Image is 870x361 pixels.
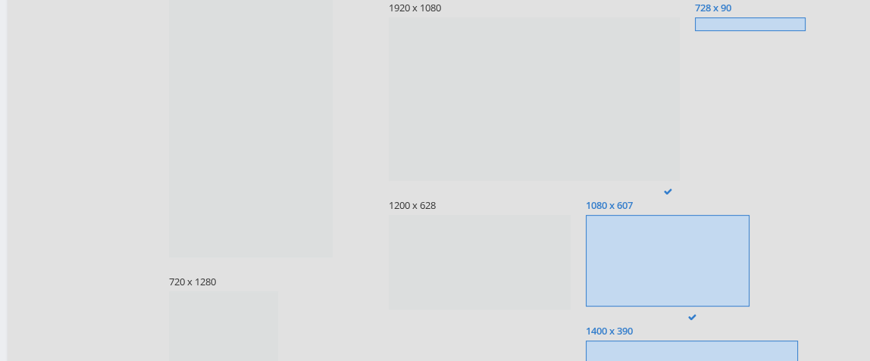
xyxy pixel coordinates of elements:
span: 1400 x 390 [586,325,798,337]
span: 720 x 1280 [169,276,278,288]
span: 1920 x 1080 [389,2,680,14]
span: 1080 x 607 [586,200,750,211]
span: 1200 x 628 [389,200,571,211]
span: 728 x 90 [695,2,806,14]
